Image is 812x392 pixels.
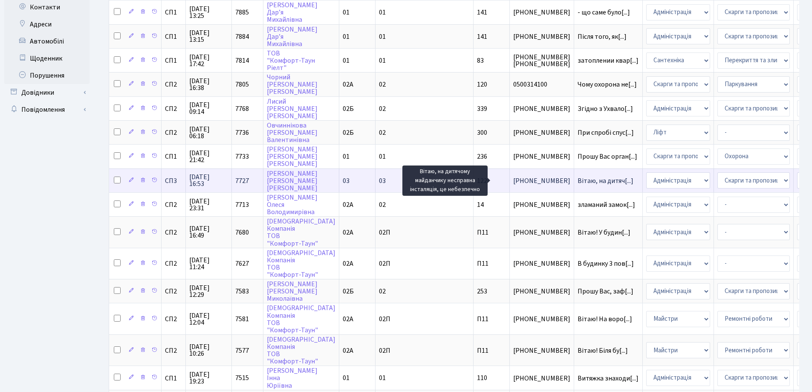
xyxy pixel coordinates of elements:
[379,259,390,268] span: 02П
[189,285,228,298] span: [DATE] 12:29
[477,287,487,296] span: 253
[267,97,318,121] a: Лисий[PERSON_NAME][PERSON_NAME]
[379,176,386,186] span: 03
[578,104,633,113] span: Згідно з Ухвало[...]
[343,176,350,186] span: 03
[477,346,488,355] span: П11
[477,8,487,17] span: 141
[379,56,386,65] span: 01
[235,56,249,65] span: 7814
[578,314,632,324] span: Вітаю! На воро[...]
[578,287,633,296] span: Прошу Вас, заф[...]
[513,347,570,354] span: [PHONE_NUMBER]
[513,153,570,160] span: [PHONE_NUMBER]
[578,56,639,65] span: затоплении квар[...]
[578,346,628,355] span: Вітаю! Біля бу[...]
[477,259,488,268] span: П11
[189,29,228,43] span: [DATE] 13:15
[379,80,386,89] span: 02
[379,374,386,383] span: 01
[235,200,249,209] span: 7713
[189,312,228,326] span: [DATE] 12:04
[235,314,249,324] span: 7581
[513,105,570,112] span: [PHONE_NUMBER]
[165,229,182,236] span: СП2
[165,105,182,112] span: СП2
[267,304,335,335] a: [DEMOGRAPHIC_DATA]КомпаніяТОВ"Комфорт-Таун"
[513,129,570,136] span: [PHONE_NUMBER]
[343,104,354,113] span: 02Б
[165,316,182,322] span: СП2
[578,259,634,268] span: В будинку 3 пов[...]
[235,8,249,17] span: 7885
[343,200,353,209] span: 02А
[477,374,487,383] span: 110
[513,33,570,40] span: [PHONE_NUMBER]
[477,104,487,113] span: 339
[165,129,182,136] span: СП2
[4,16,90,33] a: Адреси
[267,0,318,24] a: [PERSON_NAME]Дар’яМихайлівна
[343,128,354,137] span: 02Б
[165,177,182,184] span: СП3
[578,80,637,89] span: Чому охорона не[...]
[267,217,335,248] a: [DEMOGRAPHIC_DATA]КомпаніяТОВ"Комфорт-Таун"
[343,374,350,383] span: 01
[4,50,90,67] a: Щоденник
[379,200,386,209] span: 02
[267,248,335,279] a: [DEMOGRAPHIC_DATA]КомпаніяТОВ"Комфорт-Таун"
[379,346,390,355] span: 02П
[235,152,249,161] span: 7733
[379,8,386,17] span: 01
[267,73,318,96] a: Чорний[PERSON_NAME][PERSON_NAME]
[513,9,570,16] span: [PHONE_NUMBER]
[477,32,487,41] span: 141
[343,228,353,237] span: 02А
[235,80,249,89] span: 7805
[578,152,637,161] span: Прошу Вас орган[...]
[343,56,350,65] span: 01
[513,54,570,67] span: [PHONE_NUMBER] [PHONE_NUMBER]
[513,316,570,322] span: [PHONE_NUMBER]
[235,128,249,137] span: 7736
[235,259,249,268] span: 7627
[267,335,335,366] a: [DEMOGRAPHIC_DATA]КомпаніяТОВ"Комфорт-Таун"
[189,225,228,239] span: [DATE] 16:49
[513,260,570,267] span: [PHONE_NUMBER]
[343,32,350,41] span: 01
[165,57,182,64] span: СП1
[477,152,487,161] span: 236
[477,128,487,137] span: 300
[267,366,318,390] a: [PERSON_NAME]ІннаЮріївна
[235,374,249,383] span: 7515
[4,67,90,84] a: Порушення
[189,174,228,187] span: [DATE] 16:53
[578,374,639,383] span: Витяжка знаходи[...]
[513,81,570,88] span: 0500314100
[343,8,350,17] span: 01
[477,228,488,237] span: П11
[513,177,570,184] span: [PHONE_NUMBER]
[513,201,570,208] span: [PHONE_NUMBER]
[4,84,90,101] a: Довідники
[513,375,570,382] span: [PHONE_NUMBER]
[267,169,318,193] a: [PERSON_NAME][PERSON_NAME][PERSON_NAME]
[267,279,318,303] a: [PERSON_NAME][PERSON_NAME]Миколаївна
[235,287,249,296] span: 7583
[379,287,386,296] span: 02
[165,33,182,40] span: СП1
[379,128,386,137] span: 02
[578,176,633,186] span: Вітаю, на дитяч[...]
[235,176,249,186] span: 7727
[189,6,228,19] span: [DATE] 13:25
[343,152,350,161] span: 01
[343,80,353,89] span: 02А
[235,346,249,355] span: 7577
[165,288,182,295] span: СП2
[189,102,228,115] span: [DATE] 09:14
[165,375,182,382] span: СП1
[513,229,570,236] span: [PHONE_NUMBER]
[343,314,353,324] span: 02А
[379,152,386,161] span: 01
[513,288,570,295] span: [PHONE_NUMBER]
